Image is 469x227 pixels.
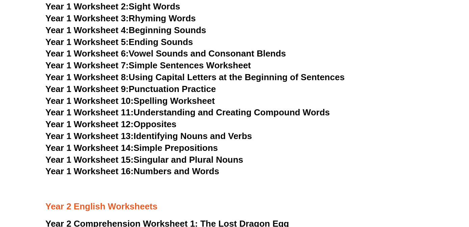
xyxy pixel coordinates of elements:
[46,1,180,12] a: Year 1 Worksheet 2:Sight Words
[46,84,129,94] span: Year 1 Worksheet 9:
[46,166,219,176] a: Year 1 Worksheet 16:Numbers and Words
[46,107,330,117] a: Year 1 Worksheet 11:Understanding and Creating Compound Words
[46,96,134,106] span: Year 1 Worksheet 10:
[46,25,129,35] span: Year 1 Worksheet 4:
[46,48,129,59] span: Year 1 Worksheet 6:
[353,151,469,227] iframe: Chat Widget
[46,48,286,59] a: Year 1 Worksheet 6:Vowel Sounds and Consonant Blends
[46,60,129,70] span: Year 1 Worksheet 7:
[46,178,424,212] h3: Year 2 English Worksheets
[46,119,134,129] span: Year 1 Worksheet 12:
[46,1,129,12] span: Year 1 Worksheet 2:
[46,60,251,70] a: Year 1 Worksheet 7:Simple Sentences Worksheet
[46,37,193,47] a: Year 1 Worksheet 5:Ending Sounds
[46,72,129,82] span: Year 1 Worksheet 8:
[46,131,134,141] span: Year 1 Worksheet 13:
[46,13,129,23] span: Year 1 Worksheet 3:
[46,143,134,153] span: Year 1 Worksheet 14:
[46,96,215,106] a: Year 1 Worksheet 10:Spelling Worksheet
[46,119,177,129] a: Year 1 Worksheet 12:Opposites
[46,155,243,165] a: Year 1 Worksheet 15:Singular and Plural Nouns
[46,131,252,141] a: Year 1 Worksheet 13:Identifying Nouns and Verbs
[46,155,134,165] span: Year 1 Worksheet 15:
[46,166,134,176] span: Year 1 Worksheet 16:
[46,37,129,47] span: Year 1 Worksheet 5:
[46,84,216,94] a: Year 1 Worksheet 9:Punctuation Practice
[46,13,196,23] a: Year 1 Worksheet 3:Rhyming Words
[46,25,206,35] a: Year 1 Worksheet 4:Beginning Sounds
[46,143,218,153] a: Year 1 Worksheet 14:Simple Prepositions
[46,72,345,82] a: Year 1 Worksheet 8:Using Capital Letters at the Beginning of Sentences
[46,107,134,117] span: Year 1 Worksheet 11:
